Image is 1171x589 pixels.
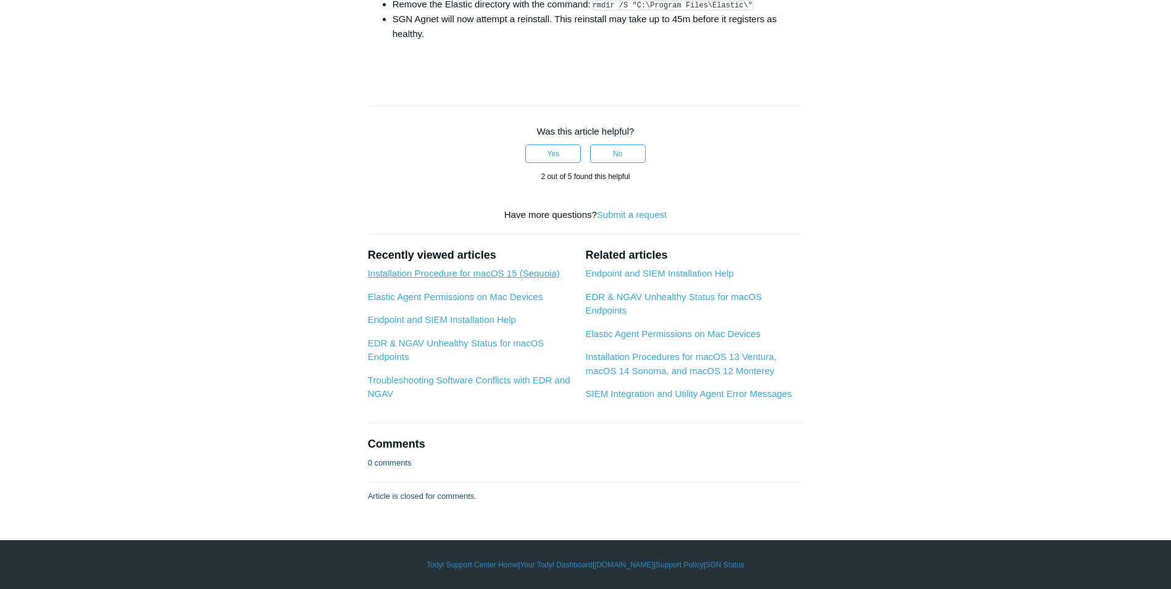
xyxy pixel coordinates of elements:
[585,388,791,399] a: SIEM Integration and Utility Agent Error Messages
[585,268,733,278] a: Endpoint and SIEM Installation Help
[592,1,753,10] code: rmdir /S "C:\Program Files\Elastic\"
[228,559,944,570] div: | | | |
[368,436,804,453] h2: Comments
[585,351,776,376] a: Installation Procedures for macOS 13 Ventura, macOS 14 Sonoma, and macOS 12 Monterey
[656,559,703,570] a: Support Policy
[585,247,803,264] h2: Related articles
[537,126,635,136] span: Was this article helpful?
[594,559,654,570] a: [DOMAIN_NAME]
[368,247,573,264] h2: Recently viewed articles
[368,490,477,503] p: Article is closed for comments.
[368,338,544,362] a: EDR & NGAV Unhealthy Status for macOS Endpoints
[541,172,630,181] span: 2 out of 5 found this helpful
[368,208,804,222] div: Have more questions?
[427,559,518,570] a: Todyl Support Center Home
[520,559,592,570] a: Your Todyl Dashboard
[585,328,760,339] a: Elastic Agent Permissions on Mac Devices
[585,291,762,316] a: EDR & NGAV Unhealthy Status for macOS Endpoints
[590,144,646,163] button: This article was not helpful
[393,12,804,41] li: SGN Agnet will now attempt a reinstall. This reinstall may take up to 45m before it registers as ...
[525,144,581,163] button: This article was helpful
[368,314,516,325] a: Endpoint and SIEM Installation Help
[706,559,744,570] a: SGN Status
[368,375,570,399] a: Troubleshooting Software Conflicts with EDR and NGAV
[368,268,560,278] a: Installation Procedure for macOS 15 (Sequoia)
[597,209,667,220] a: Submit a request
[368,291,543,302] a: Elastic Agent Permissions on Mac Devices
[368,457,412,469] p: 0 comments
